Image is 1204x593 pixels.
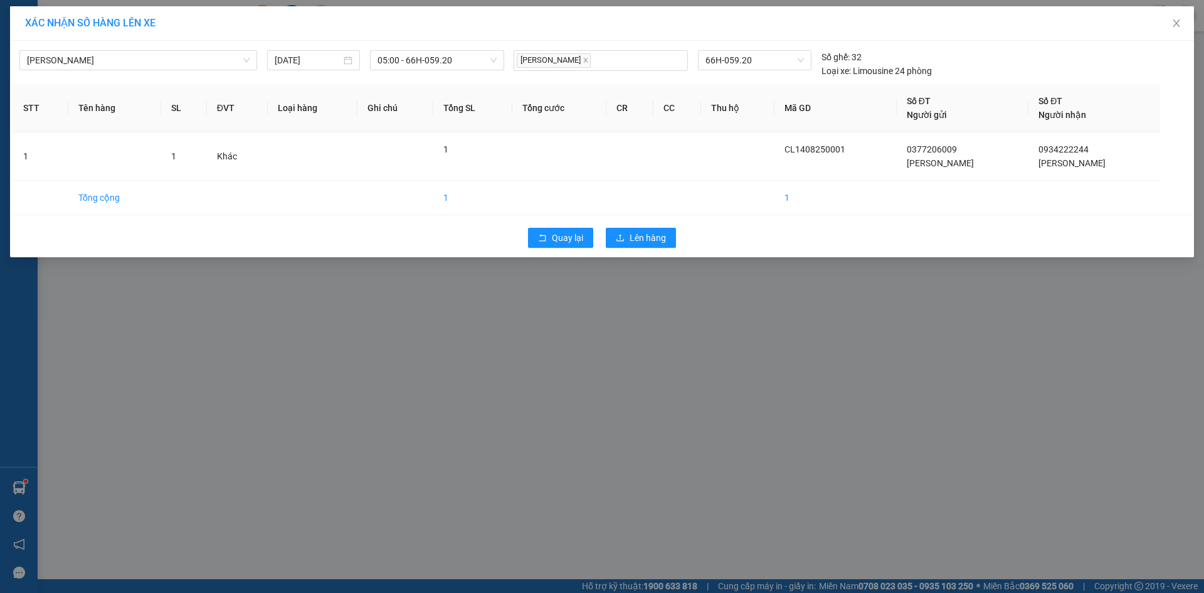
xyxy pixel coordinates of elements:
[784,144,845,154] span: CL1408250001
[512,84,606,132] th: Tổng cước
[68,84,161,132] th: Tên hàng
[161,84,207,132] th: SL
[774,84,897,132] th: Mã GD
[630,231,666,245] span: Lên hàng
[552,231,583,245] span: Quay lại
[907,158,974,168] span: [PERSON_NAME]
[25,17,156,29] span: XÁC NHẬN SỐ HÀNG LÊN XE
[357,84,433,132] th: Ghi chú
[207,84,268,132] th: ĐVT
[1038,158,1106,168] span: [PERSON_NAME]
[120,54,247,72] div: 0934222244
[821,64,932,78] div: Limousine 24 phòng
[378,51,497,70] span: 05:00 - 66H-059.20
[907,96,931,106] span: Số ĐT
[528,228,593,248] button: rollbackQuay lại
[120,11,150,24] span: Nhận:
[11,54,111,72] div: 0377206009
[705,51,803,70] span: 66H-059.20
[1171,18,1181,28] span: close
[11,11,30,24] span: Gửi:
[13,132,68,181] td: 1
[616,233,625,243] span: upload
[821,50,862,64] div: 32
[1038,110,1086,120] span: Người nhận
[120,39,247,54] div: [PERSON_NAME]
[774,181,897,215] td: 1
[207,132,268,181] td: Khác
[701,84,774,132] th: Thu hộ
[606,228,676,248] button: uploadLên hàng
[11,11,111,39] div: [PERSON_NAME]
[606,84,654,132] th: CR
[517,53,591,68] span: [PERSON_NAME]
[275,53,341,67] input: 14/08/2025
[821,64,851,78] span: Loại xe:
[1159,6,1194,41] button: Close
[538,233,547,243] span: rollback
[171,151,176,161] span: 1
[433,181,512,215] td: 1
[821,50,850,64] span: Số ghế:
[1038,96,1062,106] span: Số ĐT
[433,84,512,132] th: Tổng SL
[1038,144,1089,154] span: 0934222244
[907,144,957,154] span: 0377206009
[27,51,250,70] span: Cao Lãnh - Hồ Chí Minh
[907,110,947,120] span: Người gửi
[68,181,161,215] td: Tổng cộng
[13,84,68,132] th: STT
[653,84,701,132] th: CC
[583,57,589,63] span: close
[118,79,164,92] span: Chưa thu
[443,144,448,154] span: 1
[11,39,111,54] div: [PERSON_NAME]
[120,11,247,39] div: [GEOGRAPHIC_DATA]
[268,84,358,132] th: Loại hàng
